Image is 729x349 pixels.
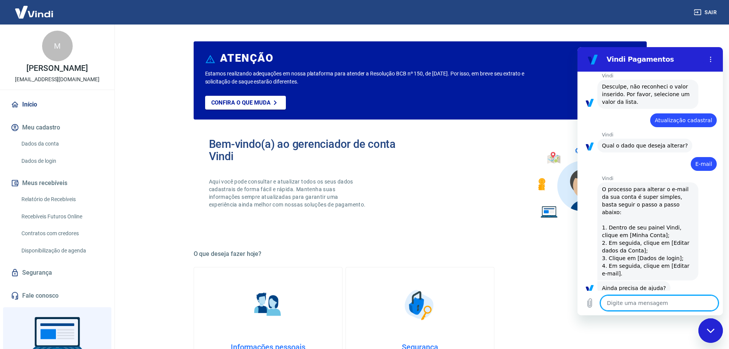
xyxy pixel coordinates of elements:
p: Confira o que muda [211,99,271,106]
iframe: Janela de mensagens [577,47,723,315]
div: M [42,31,73,61]
p: [PERSON_NAME] [26,64,88,72]
a: Relatório de Recebíveis [18,192,105,207]
button: Meu cadastro [9,119,105,136]
img: Informações pessoais [249,286,287,324]
p: Aqui você pode consultar e atualizar todos os seus dados cadastrais de forma fácil e rápida. Mant... [209,178,367,208]
a: Confira o que muda [205,96,286,110]
button: Meus recebíveis [9,175,105,192]
iframe: Botão para abrir a janela de mensagens, conversa em andamento [698,318,723,343]
a: Contratos com credores [18,226,105,241]
h6: ATENÇÃO [220,54,273,62]
img: Segurança [401,286,439,324]
a: Recebíveis Futuros Online [18,209,105,224]
a: Disponibilização de agenda [18,243,105,259]
a: Fale conosco [9,287,105,304]
a: Início [9,96,105,113]
button: Sair [692,5,720,20]
a: Segurança [9,264,105,281]
a: Dados de login [18,153,105,169]
img: Imagem de um avatar masculino com diversos icones exemplificando as funcionalidades do gerenciado... [531,138,631,223]
h5: O que deseja fazer hoje? [194,250,647,258]
p: [EMAIL_ADDRESS][DOMAIN_NAME] [15,75,99,84]
h2: Bem-vindo(a) ao gerenciador de conta Vindi [209,138,420,162]
a: Dados da conta [18,136,105,152]
img: Vindi [9,0,59,24]
p: Estamos realizando adequações em nossa plataforma para atender a Resolução BCB nº 150, de [DATE].... [205,70,549,86]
